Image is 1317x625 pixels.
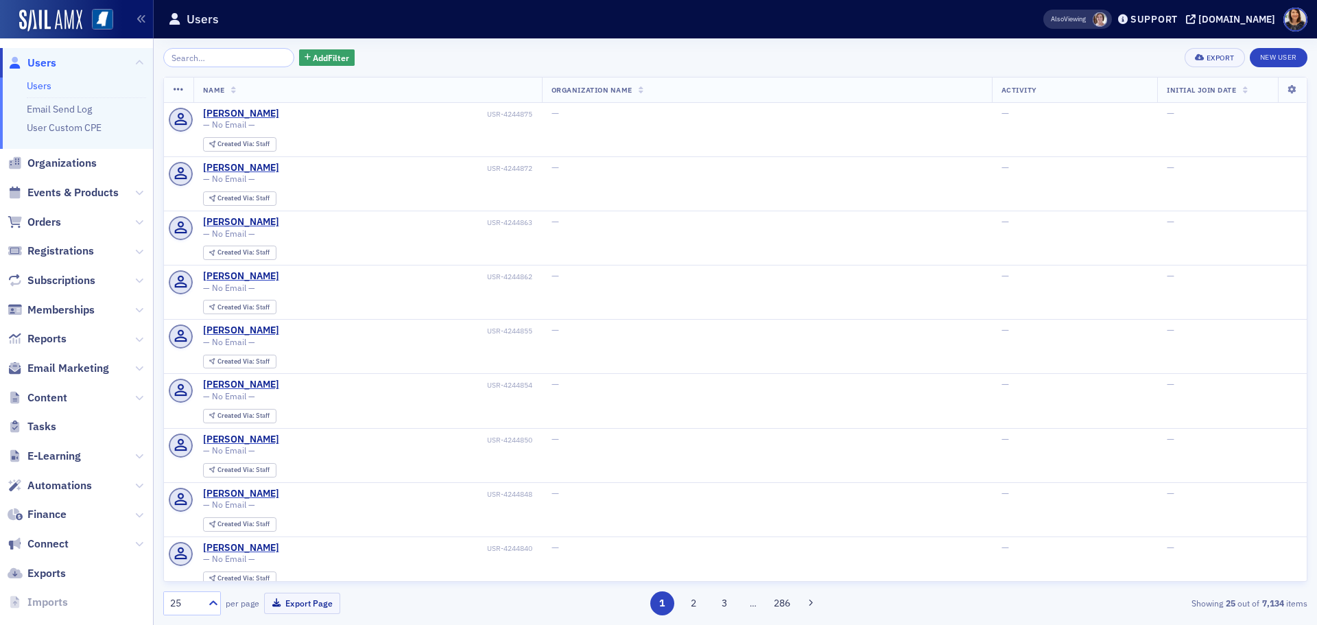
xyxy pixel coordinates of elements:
[19,10,82,32] a: SailAMX
[217,141,270,148] div: Staff
[8,361,109,376] a: Email Marketing
[217,139,256,148] span: Created Via :
[264,593,340,614] button: Export Page
[1001,487,1009,499] span: —
[551,487,559,499] span: —
[203,325,279,337] a: [PERSON_NAME]
[1167,378,1174,390] span: —
[681,591,705,615] button: 2
[27,244,94,259] span: Registrations
[27,56,56,71] span: Users
[1167,270,1174,282] span: —
[203,445,255,456] span: — No Email —
[1167,541,1174,554] span: —
[281,436,532,445] div: USR-4244850
[203,85,225,95] span: Name
[1167,487,1174,499] span: —
[27,536,69,552] span: Connect
[281,272,532,281] div: USR-4244862
[281,490,532,499] div: USR-4244848
[1223,597,1237,609] strong: 25
[203,499,255,510] span: — No Email —
[203,379,279,391] a: [PERSON_NAME]
[8,215,61,230] a: Orders
[1130,13,1178,25] div: Support
[203,517,276,532] div: Created Via: Staff
[203,542,279,554] div: [PERSON_NAME]
[8,331,67,346] a: Reports
[163,48,294,67] input: Search…
[217,575,270,582] div: Staff
[82,9,113,32] a: View Homepage
[936,597,1307,609] div: Showing out of items
[551,85,632,95] span: Organization Name
[203,300,276,314] div: Created Via: Staff
[203,571,276,586] div: Created Via: Staff
[551,270,559,282] span: —
[217,193,256,202] span: Created Via :
[203,246,276,260] div: Created Via: Staff
[8,478,92,493] a: Automations
[1250,48,1307,67] a: New User
[1001,215,1009,228] span: —
[27,507,67,522] span: Finance
[27,478,92,493] span: Automations
[8,507,67,522] a: Finance
[1001,161,1009,174] span: —
[551,324,559,336] span: —
[27,156,97,171] span: Organizations
[27,303,95,318] span: Memberships
[217,411,256,420] span: Created Via :
[203,337,255,347] span: — No Email —
[170,596,200,611] div: 25
[217,303,256,311] span: Created Via :
[27,566,66,581] span: Exports
[1093,12,1107,27] span: Lydia Carlisle
[8,449,81,464] a: E-Learning
[8,185,119,200] a: Events & Products
[203,434,279,446] a: [PERSON_NAME]
[313,51,349,64] span: Add Filter
[1001,107,1009,119] span: —
[226,597,259,609] label: per page
[203,137,276,152] div: Created Via: Staff
[217,412,270,420] div: Staff
[203,488,279,500] a: [PERSON_NAME]
[281,544,532,553] div: USR-4244840
[551,433,559,445] span: —
[8,56,56,71] a: Users
[1259,597,1286,609] strong: 7,134
[27,215,61,230] span: Orders
[281,381,532,390] div: USR-4244854
[8,273,95,288] a: Subscriptions
[203,270,279,283] a: [PERSON_NAME]
[217,357,256,366] span: Created Via :
[203,216,279,228] a: [PERSON_NAME]
[8,390,67,405] a: Content
[1186,14,1280,24] button: [DOMAIN_NAME]
[8,419,56,434] a: Tasks
[217,195,270,202] div: Staff
[203,191,276,206] div: Created Via: Staff
[203,108,279,120] a: [PERSON_NAME]
[217,358,270,366] div: Staff
[1198,13,1275,25] div: [DOMAIN_NAME]
[1001,324,1009,336] span: —
[281,218,532,227] div: USR-4244863
[27,273,95,288] span: Subscriptions
[27,390,67,405] span: Content
[551,107,559,119] span: —
[217,465,256,474] span: Created Via :
[217,574,256,582] span: Created Via :
[217,304,270,311] div: Staff
[8,595,68,610] a: Imports
[27,361,109,376] span: Email Marketing
[1051,14,1064,23] div: Also
[27,121,102,134] a: User Custom CPE
[8,303,95,318] a: Memberships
